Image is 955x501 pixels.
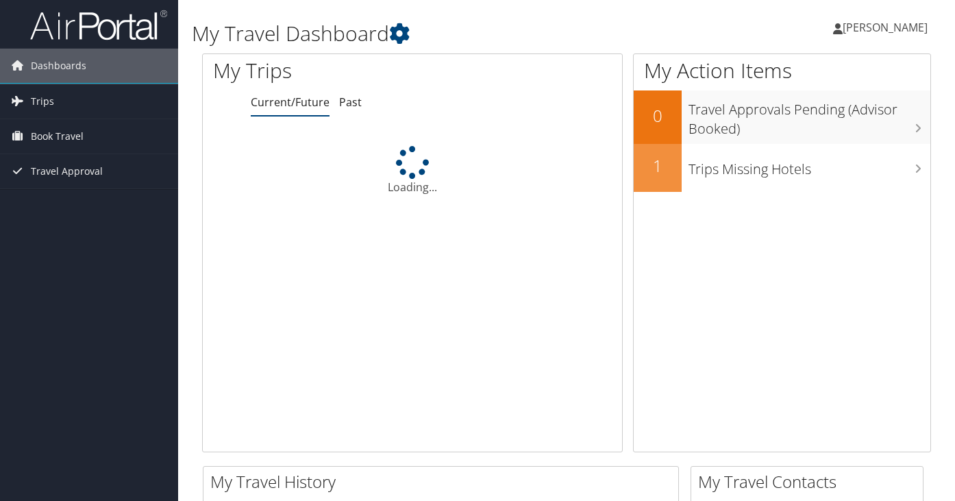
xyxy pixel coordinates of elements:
[30,9,167,41] img: airportal-logo.png
[833,7,941,48] a: [PERSON_NAME]
[31,84,54,119] span: Trips
[634,56,930,85] h1: My Action Items
[213,56,437,85] h1: My Trips
[843,20,928,35] span: [PERSON_NAME]
[698,470,923,493] h2: My Travel Contacts
[203,146,622,195] div: Loading...
[210,470,678,493] h2: My Travel History
[634,144,930,192] a: 1Trips Missing Hotels
[31,119,84,154] span: Book Travel
[689,93,930,138] h3: Travel Approvals Pending (Advisor Booked)
[192,19,691,48] h1: My Travel Dashboard
[339,95,362,110] a: Past
[634,154,682,178] h2: 1
[251,95,330,110] a: Current/Future
[634,90,930,143] a: 0Travel Approvals Pending (Advisor Booked)
[689,153,930,179] h3: Trips Missing Hotels
[31,49,86,83] span: Dashboards
[31,154,103,188] span: Travel Approval
[634,104,682,127] h2: 0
